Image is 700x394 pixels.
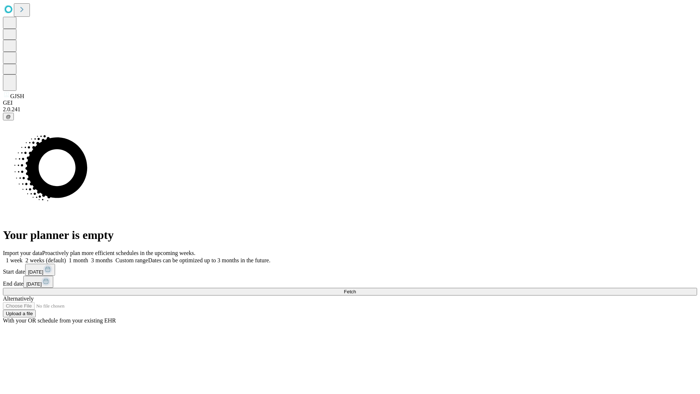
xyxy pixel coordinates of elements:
span: Import your data [3,250,42,256]
span: 2 weeks (default) [26,257,66,263]
div: GEI [3,100,697,106]
button: @ [3,113,14,120]
span: GJSH [10,93,24,99]
div: End date [3,276,697,288]
span: Proactively plan more efficient schedules in the upcoming weeks. [42,250,195,256]
span: Custom range [116,257,148,263]
span: [DATE] [26,281,42,287]
div: Start date [3,264,697,276]
h1: Your planner is empty [3,228,697,242]
button: [DATE] [25,264,55,276]
span: 1 month [69,257,88,263]
span: @ [6,114,11,119]
button: Fetch [3,288,697,295]
span: 3 months [91,257,113,263]
div: 2.0.241 [3,106,697,113]
span: [DATE] [28,269,43,275]
span: Alternatively [3,295,34,302]
span: 1 week [6,257,23,263]
span: Dates can be optimized up to 3 months in the future. [148,257,270,263]
span: With your OR schedule from your existing EHR [3,317,116,324]
button: Upload a file [3,310,36,317]
button: [DATE] [23,276,53,288]
span: Fetch [344,289,356,294]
